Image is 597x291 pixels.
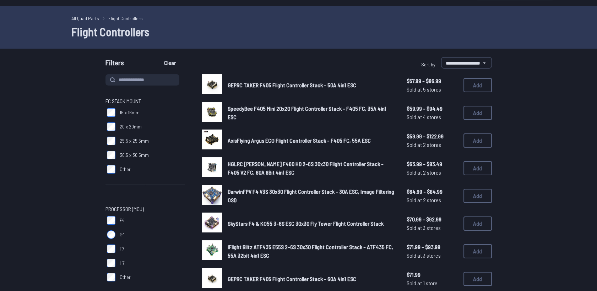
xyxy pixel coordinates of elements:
[120,245,124,252] span: F7
[228,275,356,282] span: GEPRC TAKER F405 Flight Controller Stack - 60A 4in1 ESC
[407,168,458,177] span: Sold at 2 stores
[107,108,115,117] input: 16 x 16mm
[202,268,222,288] img: image
[228,137,371,144] span: AxisFlying Argus ECO Flight Controller Stack - F405 FC, 55A ESC
[202,268,222,290] a: image
[202,74,222,94] img: image
[407,215,458,224] span: $70.99 - $92.99
[407,196,458,204] span: Sold at 2 stores
[107,259,115,267] input: H7
[407,104,458,113] span: $59.99 - $94.49
[202,185,222,205] img: image
[120,274,131,281] span: Other
[463,161,492,175] button: Add
[202,213,222,235] a: image
[120,166,131,173] span: Other
[407,77,458,85] span: $57.99 - $86.99
[463,244,492,258] button: Add
[407,243,458,251] span: $71.99 - $93.99
[463,78,492,92] button: Add
[120,137,149,144] span: 25.5 x 25.5mm
[105,57,124,71] span: Filters
[107,216,115,225] input: F4
[107,230,115,239] input: G4
[228,104,395,121] a: SpeedyBee F405 Mini 20x20 Flight Controller Stack - F405 FC, 35A 4in1 ESC
[202,240,222,260] img: image
[202,240,222,262] a: image
[463,189,492,203] button: Add
[228,81,395,89] a: GEPRC TAKER F405 Flight Controller Stack - 50A 4in1 ESC
[228,188,394,203] span: DarwinFPV F4 V3S 30x30 Flight Controller Stack - 30A ESC, Image Filtering OSD
[107,137,115,145] input: 25.5 x 25.5mm
[228,243,395,260] a: iFlight Blitz ATF435 E55S 2-6S 30x30 Flight Controller Stack - ATF435 FC, 55A 32bit 4in1 ESC
[407,132,458,141] span: $59.99 - $122.99
[407,160,458,168] span: $63.99 - $83.49
[107,151,115,159] input: 30.5 x 30.5mm
[202,102,222,124] a: image
[463,272,492,286] button: Add
[228,275,395,283] a: GEPRC TAKER F405 Flight Controller Stack - 60A 4in1 ESC
[120,231,125,238] span: G4
[120,217,124,224] span: F4
[228,243,393,259] span: iFlight Blitz ATF435 E55S 2-6S 30x30 Flight Controller Stack - ATF435 FC, 55A 32bit 4in1 ESC
[120,109,140,116] span: 16 x 16mm
[202,130,222,152] a: image
[105,205,144,213] span: Processor (MCU)
[107,122,115,131] input: 20 x 20mm
[228,136,395,145] a: AxisFlying Argus ECO Flight Controller Stack - F405 FC, 55A ESC
[202,102,222,122] img: image
[407,141,458,149] span: Sold at 2 stores
[228,187,395,204] a: DarwinFPV F4 V3S 30x30 Flight Controller Stack - 30A ESC, Image Filtering OSD
[202,74,222,96] a: image
[120,152,149,159] span: 30.5 x 30.5mm
[463,133,492,148] button: Add
[108,15,143,22] a: Flight Controllers
[107,273,115,281] input: Other
[202,185,222,207] a: image
[407,187,458,196] span: $64.99 - $84.99
[120,259,125,267] span: H7
[107,165,115,174] input: Other
[407,279,458,287] span: Sold at 1 store
[407,251,458,260] span: Sold at 3 stores
[228,160,384,176] span: HGLRC [PERSON_NAME] F460 HD 2-6S 30x30 Flight Controller Stack - F405 V2 FC, 60A 8Bit 4in1 ESC
[120,123,142,130] span: 20 x 20mm
[228,219,395,228] a: SkyStars F4 & KO55 3-6S ESC 30x30 Fly Tower Flight Controller Stack
[463,106,492,120] button: Add
[441,57,492,68] select: Sort by
[463,216,492,231] button: Add
[202,157,222,177] img: image
[202,213,222,232] img: image
[71,23,526,40] h1: Flight Controllers
[202,157,222,179] a: image
[158,57,182,68] button: Clear
[105,97,141,105] span: FC Stack Mount
[421,61,435,67] span: Sort by
[228,220,384,227] span: SkyStars F4 & KO55 3-6S ESC 30x30 Fly Tower Flight Controller Stack
[71,15,99,22] a: All Quad Parts
[228,160,395,177] a: HGLRC [PERSON_NAME] F460 HD 2-6S 30x30 Flight Controller Stack - F405 V2 FC, 60A 8Bit 4in1 ESC
[107,245,115,253] input: F7
[407,113,458,121] span: Sold at 4 stores
[202,130,222,149] img: image
[407,270,458,279] span: $71.99
[407,224,458,232] span: Sold at 3 stores
[407,85,458,94] span: Sold at 5 stores
[228,105,386,120] span: SpeedyBee F405 Mini 20x20 Flight Controller Stack - F405 FC, 35A 4in1 ESC
[228,82,356,88] span: GEPRC TAKER F405 Flight Controller Stack - 50A 4in1 ESC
